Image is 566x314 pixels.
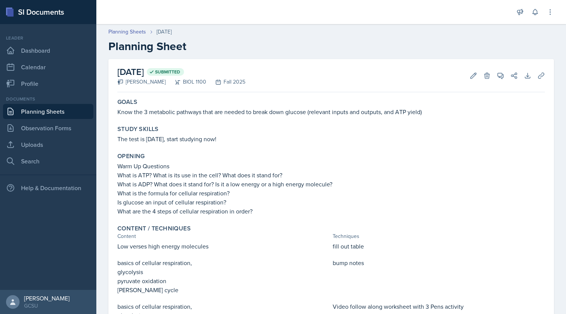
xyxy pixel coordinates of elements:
div: Leader [3,35,93,41]
a: Planning Sheets [3,104,93,119]
div: Documents [3,96,93,102]
p: What is ATP? What is its use in the cell? What does it stand for?​ [117,171,545,180]
p: pyruvate oxidation [117,276,330,285]
p: basics of cellular respiration, [117,302,330,311]
p: Video follow along worksheet with 3 Pens activity [333,302,545,311]
p: The test is [DATE], start studying now! [117,134,545,143]
p: What is the formula for cellular respiration?​ [117,189,545,198]
a: Profile [3,76,93,91]
div: Content [117,232,330,240]
a: Dashboard [3,43,93,58]
a: Uploads [3,137,93,152]
a: Observation Forms [3,120,93,136]
p: Warm Up Questions [117,162,545,171]
p: basics of cellular respiration, [117,258,330,267]
label: Study Skills [117,125,159,133]
p: [PERSON_NAME] cycle [117,285,330,294]
h2: [DATE] [117,65,245,79]
p: glycolysis [117,267,330,276]
div: [PERSON_NAME] [117,78,166,86]
p: Is glucose an input of cellular respiration?​ [117,198,545,207]
div: [DATE] [157,28,172,36]
div: [PERSON_NAME] [24,294,70,302]
label: Goals [117,98,137,106]
div: GCSU [24,302,70,309]
label: Opening [117,152,145,160]
p: Low verses high energy molecules [117,242,330,251]
h2: Planning Sheet [108,40,554,53]
label: Content / Techniques [117,225,191,232]
p: bump notes [333,258,545,267]
p: Know the 3 metabolic pathways that are needed to break down glucose (relevant inputs and outputs,... [117,107,545,116]
a: Calendar [3,59,93,75]
div: BIOL 1100 [166,78,206,86]
div: Fall 2025 [206,78,245,86]
span: Submitted [155,69,180,75]
div: Help & Documentation [3,180,93,195]
p: fill out table [333,242,545,251]
p: What are the 4 steps of cellular respiration in order? [117,207,545,216]
p: What is ADP? What does it stand for? Is it a low energy or a high energy molecule?​ [117,180,545,189]
div: Techniques [333,232,545,240]
a: Planning Sheets [108,28,146,36]
a: Search [3,154,93,169]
